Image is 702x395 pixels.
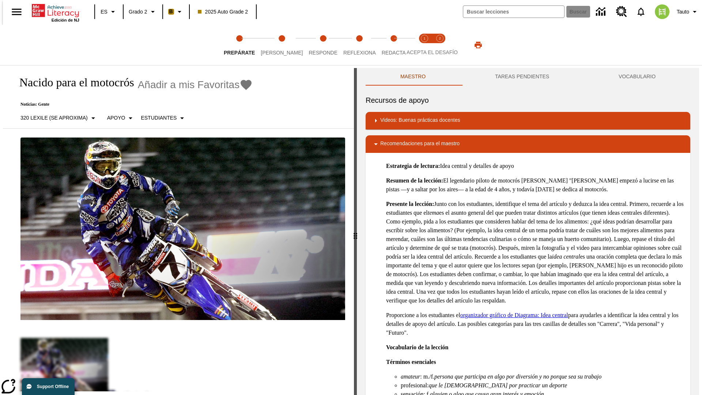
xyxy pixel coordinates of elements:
[434,373,601,380] em: persona que participa en algo por diversión y no porque sea su trabajo
[460,312,568,318] a: organizador gráfico de Diagrama: Idea central
[386,200,684,305] p: Junto con los estudiantes, identifique el tema del artículo y deduzca la idea central. Primero, r...
[138,112,189,125] button: Seleccionar estudiante
[337,25,382,65] button: Reflexiona step 4 of 5
[366,112,690,129] div: Videos: Buenas prácticas docentes
[674,5,702,18] button: Perfil/Configuración
[366,135,690,153] div: Recomendaciones para el maestro
[138,79,240,91] span: Añadir a mis Favoritas
[3,68,354,391] div: reading
[386,177,443,184] strong: Resumen de la lección:
[357,68,699,395] div: activity
[366,68,460,86] button: Maestro
[386,201,434,207] strong: Presente la lección:
[386,162,684,170] p: Idea central y detalles de apoyo
[631,2,650,21] a: Notificaciones
[129,8,147,16] span: Grado 2
[655,4,669,19] img: avatar image
[97,5,121,18] button: Lenguaje: ES, Selecciona un idioma
[386,344,449,350] strong: Vocabulario de la lección
[126,5,160,18] button: Grado: Grado 2, Elige un grado
[22,378,75,395] button: Support Offline
[303,25,343,65] button: Responde step 3 of 5
[224,50,255,56] span: Prepárate
[343,50,376,56] span: Reflexiona
[52,18,79,22] span: Edición de NJ
[401,381,684,390] li: profesional:
[382,50,406,56] span: Redacta
[101,8,107,16] span: ES
[366,94,690,106] h6: Recursos de apoyo
[401,373,420,380] em: amateur
[104,112,138,125] button: Tipo de apoyo, Apoyo
[463,6,564,18] input: Buscar campo
[12,102,253,107] p: Noticias: Gente
[552,253,580,260] em: idea central
[414,25,435,65] button: Acepta el desafío lee step 1 of 2
[467,38,490,52] button: Imprimir
[376,25,412,65] button: Redacta step 5 of 5
[592,2,612,22] a: Centro de información
[584,68,690,86] button: VOCABULARIO
[366,68,690,86] div: Instructional Panel Tabs
[198,8,248,16] span: 2025 Auto Grade 2
[169,7,173,16] span: B
[386,176,684,194] p: El legendario piloto de motocrós [PERSON_NAME] "[PERSON_NAME] empezó a lucirse en las pistas —y a...
[18,112,101,125] button: Seleccione Lexile, 320 Lexile (Se aproxima)
[386,311,684,337] p: Proporcione a los estudiantes el para ayudarles a identificar la idea central y los detalles de a...
[20,138,345,320] img: El corredor de motocrós James Stewart vuela por los aires en su motocicleta de montaña
[141,114,177,122] p: Estudiantes
[460,68,584,86] button: TAREAS PENDIENTES
[401,372,684,381] li: : m./f.
[380,140,460,148] p: Recomendaciones para el maestro
[650,2,674,21] button: Escoja un nuevo avatar
[261,50,303,56] span: [PERSON_NAME]
[32,3,79,22] div: Portada
[380,116,460,125] p: Videos: Buenas prácticas docentes
[428,210,439,216] em: tema
[386,359,436,365] strong: Términos esenciales
[309,50,337,56] span: Responde
[107,114,125,122] p: Apoyo
[138,78,253,91] button: Añadir a mis Favoritas - Nacido para el motocrós
[677,8,689,16] span: Tauto
[439,37,441,40] text: 2
[20,114,88,122] p: 320 Lexile (Se aproxima)
[12,76,134,89] h1: Nacido para el motocrós
[6,1,27,23] button: Abrir el menú lateral
[423,37,425,40] text: 1
[165,5,187,18] button: Boost El color de la clase es anaranjado claro. Cambiar el color de la clase.
[354,68,357,395] div: Pulsa la tecla de intro o la barra espaciadora y luego presiona las flechas de derecha e izquierd...
[407,49,458,55] span: ACEPTA EL DESAFÍO
[429,382,567,388] em: que le [DEMOGRAPHIC_DATA] por practicar un deporte
[429,25,450,65] button: Acepta el desafío contesta step 2 of 2
[255,25,309,65] button: Lee step 2 of 5
[612,2,631,22] a: Centro de recursos, Se abrirá en una pestaña nueva.
[218,25,261,65] button: Prepárate step 1 of 5
[386,163,440,169] strong: Estrategia de lectura:
[37,384,69,389] span: Support Offline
